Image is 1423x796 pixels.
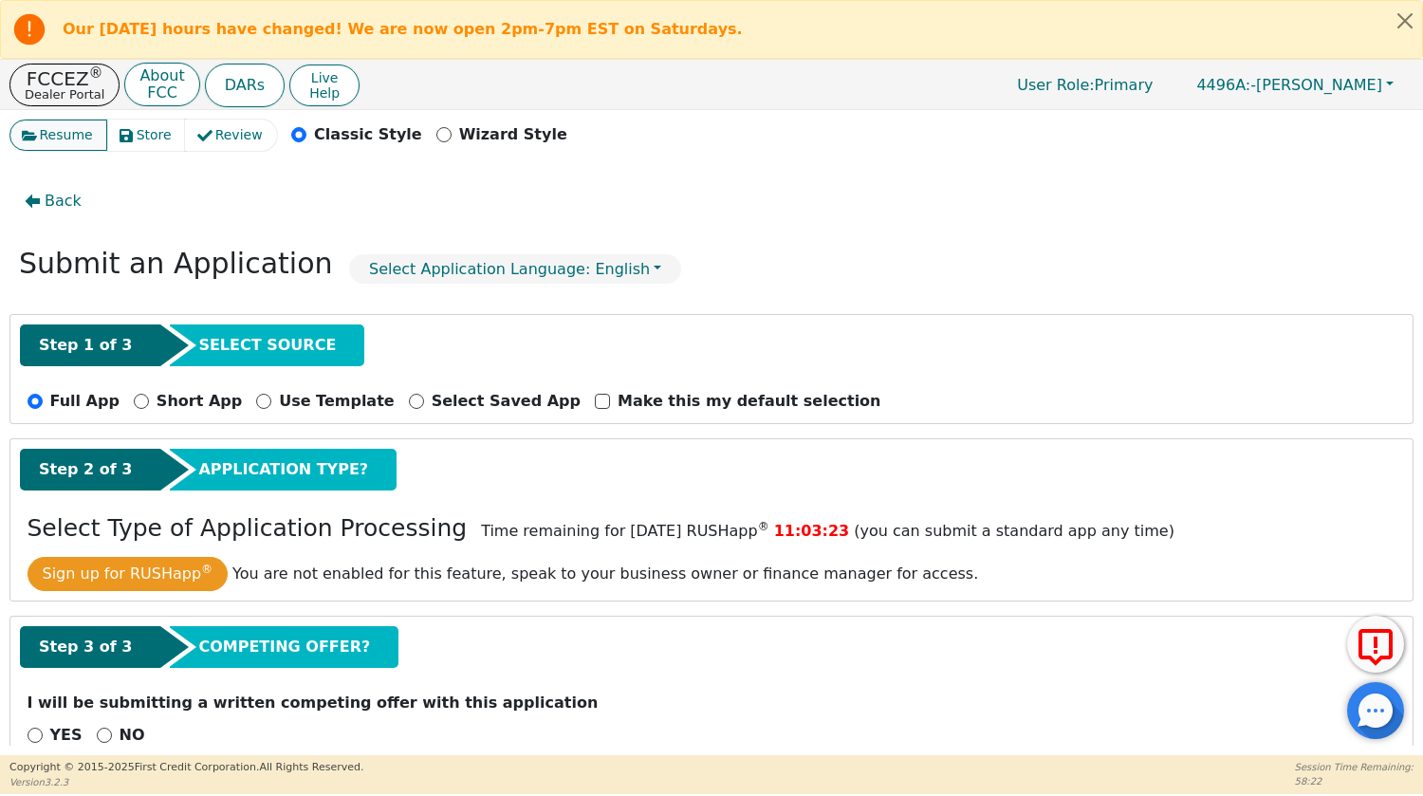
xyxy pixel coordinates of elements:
span: Store [137,125,172,145]
b: Our [DATE] hours have changed! We are now open 2pm-7pm EST on Saturdays. [63,20,743,38]
p: 58:22 [1295,774,1414,788]
span: All Rights Reserved. [259,761,363,773]
span: Review [215,125,263,145]
span: Resume [40,125,93,145]
span: Step 1 of 3 [39,334,132,357]
button: Back [9,179,97,223]
p: Classic Style [314,123,422,146]
button: Resume [9,120,107,151]
span: Time remaining for [DATE] RUSHapp [481,522,769,540]
p: Make this my default selection [618,390,881,413]
button: Sign up for RUSHapp® [28,557,229,591]
p: Select Saved App [432,390,581,413]
sup: ® [758,520,769,533]
span: COMPETING OFFER? [198,636,370,658]
button: FCCEZ®Dealer Portal [9,64,120,106]
h2: Submit an Application [19,247,333,281]
p: FCC [139,85,184,101]
p: YES [50,724,83,747]
p: Primary [998,66,1172,103]
span: (you can submit a standard app any time) [854,522,1174,540]
p: Short App [157,390,242,413]
span: APPLICATION TYPE? [198,458,368,481]
sup: ® [201,563,213,576]
span: Live [309,70,340,85]
button: 4496A:-[PERSON_NAME] [1176,70,1414,100]
span: SELECT SOURCE [198,334,336,357]
button: LiveHelp [289,65,360,106]
a: User Role:Primary [998,66,1172,103]
h3: Select Type of Application Processing [28,514,468,543]
p: Full App [50,390,120,413]
button: Store [106,120,186,151]
button: Select Application Language: English [349,254,681,284]
span: You are not enabled for this feature, speak to your business owner or finance manager for access. [232,565,978,583]
span: Step 2 of 3 [39,458,132,481]
sup: ® [89,65,103,82]
button: Report Error to FCC [1347,616,1404,673]
button: DARs [205,64,285,107]
span: Step 3 of 3 [39,636,132,658]
p: Copyright © 2015- 2025 First Credit Corporation. [9,760,363,776]
button: Review [185,120,277,151]
span: User Role : [1017,76,1094,94]
span: 4496A: [1196,76,1250,94]
span: Back [45,190,82,213]
span: 11:03:23 [774,522,850,540]
p: Use Template [279,390,394,413]
span: -[PERSON_NAME] [1196,76,1381,94]
p: Version 3.2.3 [9,775,363,789]
p: I will be submitting a written competing offer with this application [28,692,1396,714]
p: About [139,68,184,83]
p: NO [120,724,145,747]
p: Wizard Style [459,123,567,146]
p: FCCEZ [25,69,104,88]
p: Session Time Remaining: [1295,760,1414,774]
span: Help [309,85,340,101]
button: AboutFCC [124,63,199,107]
p: Dealer Portal [25,88,104,101]
button: Close alert [1388,1,1422,40]
span: Sign up for RUSHapp [43,565,213,583]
